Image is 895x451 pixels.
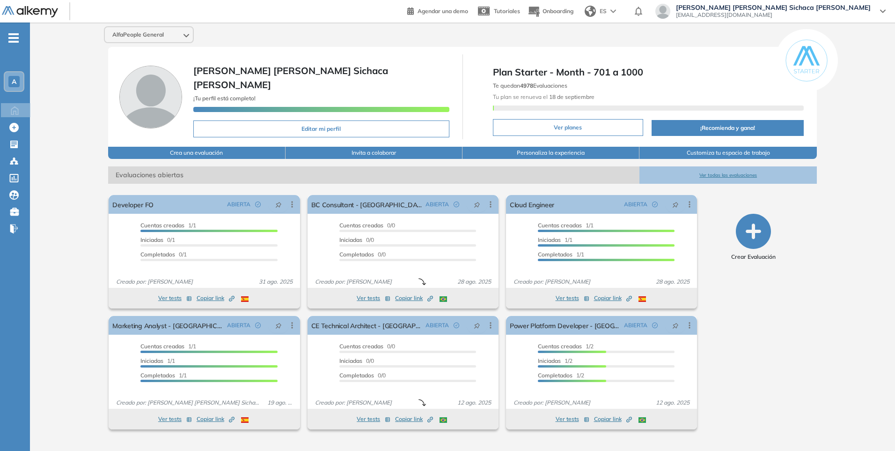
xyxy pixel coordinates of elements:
[339,251,386,258] span: 0/0
[493,65,804,79] span: Plan Starter - Month - 701 a 1000
[467,318,487,333] button: pushpin
[454,202,459,207] span: check-circle
[112,195,154,214] a: Developer FO
[311,195,422,214] a: BC Consultant - [GEOGRAPHIC_DATA]
[357,293,390,304] button: Ver tests
[538,236,572,243] span: 1/1
[600,7,607,15] span: ES
[241,417,249,423] img: ESP
[407,5,468,16] a: Agendar una demo
[339,251,374,258] span: Completados
[140,222,184,229] span: Cuentas creadas
[510,316,620,335] a: Power Platform Developer - [GEOGRAPHIC_DATA]
[520,82,533,89] b: 4978
[652,278,693,286] span: 28 ago. 2025
[672,322,679,329] span: pushpin
[227,200,250,209] span: ABIERTA
[197,294,235,302] span: Copiar link
[538,251,584,258] span: 1/1
[538,222,594,229] span: 1/1
[227,321,250,330] span: ABIERTA
[140,372,175,379] span: Completados
[112,316,223,335] a: Marketing Analyst - [GEOGRAPHIC_DATA]
[538,236,561,243] span: Iniciadas
[339,372,386,379] span: 0/0
[311,278,396,286] span: Creado por: [PERSON_NAME]
[538,372,572,379] span: Completados
[494,8,520,15] span: Tutoriales
[425,200,449,209] span: ABIERTA
[119,66,182,128] img: Foto de perfil
[454,323,459,328] span: check-circle
[467,197,487,212] button: pushpin
[255,202,261,207] span: check-circle
[339,222,395,229] span: 0/0
[585,6,596,17] img: world
[193,65,388,90] span: [PERSON_NAME] [PERSON_NAME] Sichaca [PERSON_NAME]
[275,201,282,208] span: pushpin
[268,197,289,212] button: pushpin
[140,236,175,243] span: 0/1
[193,95,256,102] span: ¡Tu perfil está completo!
[193,120,449,137] button: Editar mi perfil
[676,4,871,11] span: [PERSON_NAME] [PERSON_NAME] Sichaca [PERSON_NAME]
[395,294,433,302] span: Copiar link
[462,147,639,159] button: Personaliza la experiencia
[493,119,644,136] button: Ver planes
[339,343,395,350] span: 0/0
[510,278,594,286] span: Creado por: [PERSON_NAME]
[339,372,374,379] span: Completados
[197,415,235,423] span: Copiar link
[311,316,422,335] a: CE Technical Architect - [GEOGRAPHIC_DATA]
[594,415,632,423] span: Copiar link
[140,251,175,258] span: Completados
[538,357,572,364] span: 1/2
[140,343,196,350] span: 1/1
[140,357,175,364] span: 1/1
[255,278,296,286] span: 31 ago. 2025
[726,342,895,451] iframe: Chat Widget
[672,201,679,208] span: pushpin
[538,222,582,229] span: Cuentas creadas
[538,357,561,364] span: Iniciadas
[264,398,296,407] span: 19 ago. 2025
[108,147,285,159] button: Crea una evaluación
[12,78,16,85] span: A
[594,294,632,302] span: Copiar link
[440,417,447,423] img: BRA
[112,398,264,407] span: Creado por: [PERSON_NAME] [PERSON_NAME] Sichaca [PERSON_NAME]
[241,296,249,302] img: ESP
[395,293,433,304] button: Copiar link
[357,413,390,425] button: Ver tests
[528,1,573,22] button: Onboarding
[493,82,567,89] span: Te quedan Evaluaciones
[418,8,468,15] span: Agendar una demo
[158,293,192,304] button: Ver tests
[140,251,187,258] span: 0/1
[197,413,235,425] button: Copiar link
[112,31,164,38] span: AlfaPeople General
[395,415,433,423] span: Copiar link
[638,417,646,423] img: BRA
[158,413,192,425] button: Ver tests
[665,318,686,333] button: pushpin
[624,321,647,330] span: ABIERTA
[440,296,447,302] img: BRA
[140,236,163,243] span: Iniciadas
[339,357,374,364] span: 0/0
[108,166,639,184] span: Evaluaciones abiertas
[339,357,362,364] span: Iniciadas
[2,6,58,18] img: Logo
[639,147,816,159] button: Customiza tu espacio de trabajo
[112,278,197,286] span: Creado por: [PERSON_NAME]
[454,398,495,407] span: 12 ago. 2025
[311,398,396,407] span: Creado por: [PERSON_NAME]
[339,222,383,229] span: Cuentas creadas
[197,293,235,304] button: Copiar link
[638,296,646,302] img: ESP
[493,93,594,100] span: Tu plan se renueva el
[140,343,184,350] span: Cuentas creadas
[652,202,658,207] span: check-circle
[255,323,261,328] span: check-circle
[275,322,282,329] span: pushpin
